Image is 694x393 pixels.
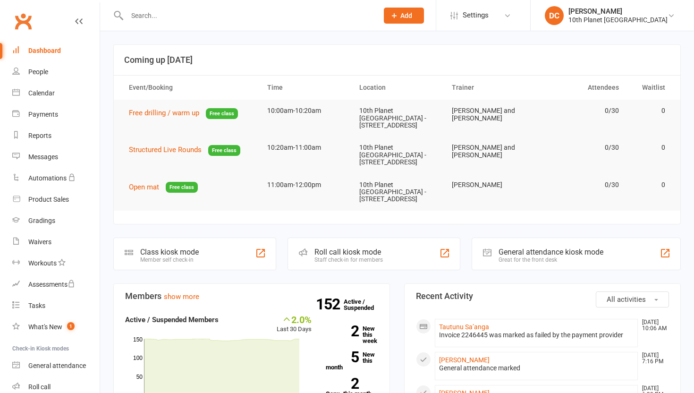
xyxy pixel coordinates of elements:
[351,137,443,173] td: 10th Planet [GEOGRAPHIC_DATA] - [STREET_ADDRESS]
[208,145,240,156] span: Free class
[351,76,443,100] th: Location
[637,319,669,332] time: [DATE] 10:06 AM
[166,182,198,193] span: Free class
[28,302,45,309] div: Tasks
[12,231,100,253] a: Waivers
[351,174,443,211] td: 10th Planet [GEOGRAPHIC_DATA] - [STREET_ADDRESS]
[535,76,627,100] th: Attendees
[120,76,259,100] th: Event/Booking
[28,196,69,203] div: Product Sales
[28,132,51,139] div: Reports
[124,55,670,65] h3: Coming up [DATE]
[129,181,198,193] button: Open matFree class
[314,256,383,263] div: Staff check-in for members
[28,153,58,161] div: Messages
[140,256,199,263] div: Member self check-in
[28,259,57,267] div: Workouts
[316,297,344,311] strong: 152
[28,47,61,54] div: Dashboard
[627,100,674,122] td: 0
[627,76,674,100] th: Waitlist
[11,9,35,33] a: Clubworx
[28,238,51,246] div: Waivers
[206,108,238,119] span: Free class
[28,383,51,391] div: Roll call
[568,16,668,24] div: 10th Planet [GEOGRAPHIC_DATA]
[67,322,75,330] span: 1
[326,350,359,364] strong: 5
[259,76,351,100] th: Time
[259,174,351,196] td: 11:00am-12:00pm
[277,314,312,325] div: 2.0%
[443,137,535,166] td: [PERSON_NAME] and [PERSON_NAME]
[439,331,634,339] div: Invoice 2246445 was marked as failed by the payment provider
[326,324,359,338] strong: 2
[400,12,412,19] span: Add
[12,355,100,376] a: General attendance kiosk mode
[12,189,100,210] a: Product Sales
[416,291,669,301] h3: Recent Activity
[627,137,674,159] td: 0
[28,362,86,369] div: General attendance
[439,356,490,364] a: [PERSON_NAME]
[12,104,100,125] a: Payments
[28,68,48,76] div: People
[439,364,634,372] div: General attendance marked
[129,107,238,119] button: Free drilling / warm upFree class
[259,100,351,122] td: 10:00am-10:20am
[12,83,100,104] a: Calendar
[129,145,202,154] span: Structured Live Rounds
[627,174,674,196] td: 0
[607,295,646,304] span: All activities
[12,295,100,316] a: Tasks
[314,248,383,256] div: Roll call kiosk mode
[140,248,199,256] div: Class kiosk mode
[568,7,668,16] div: [PERSON_NAME]
[277,314,312,334] div: Last 30 Days
[28,217,55,224] div: Gradings
[12,40,100,61] a: Dashboard
[129,109,199,117] span: Free drilling / warm up
[384,8,424,24] button: Add
[28,89,55,97] div: Calendar
[12,61,100,83] a: People
[12,253,100,274] a: Workouts
[443,174,535,196] td: [PERSON_NAME]
[125,291,378,301] h3: Members
[12,125,100,146] a: Reports
[124,9,372,22] input: Search...
[259,137,351,159] td: 10:20am-11:00am
[326,325,379,344] a: 2New this week
[344,291,385,318] a: 152Active / Suspended
[439,323,489,331] a: Tautunu Sa’anga
[28,281,75,288] div: Assessments
[443,100,535,129] td: [PERSON_NAME] and [PERSON_NAME]
[12,210,100,231] a: Gradings
[326,351,379,370] a: 5New this month
[28,111,58,118] div: Payments
[12,168,100,189] a: Automations
[535,100,627,122] td: 0/30
[28,174,67,182] div: Automations
[129,183,159,191] span: Open mat
[164,292,199,301] a: show more
[28,323,62,331] div: What's New
[12,274,100,295] a: Assessments
[499,248,603,256] div: General attendance kiosk mode
[463,5,489,26] span: Settings
[443,76,535,100] th: Trainer
[499,256,603,263] div: Great for the front desk
[12,316,100,338] a: What's New1
[129,144,240,156] button: Structured Live RoundsFree class
[351,100,443,137] td: 10th Planet [GEOGRAPHIC_DATA] - [STREET_ADDRESS]
[535,137,627,159] td: 0/30
[326,376,359,391] strong: 2
[12,146,100,168] a: Messages
[545,6,564,25] div: DC
[596,291,669,308] button: All activities
[535,174,627,196] td: 0/30
[637,352,669,365] time: [DATE] 7:16 PM
[125,316,219,324] strong: Active / Suspended Members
